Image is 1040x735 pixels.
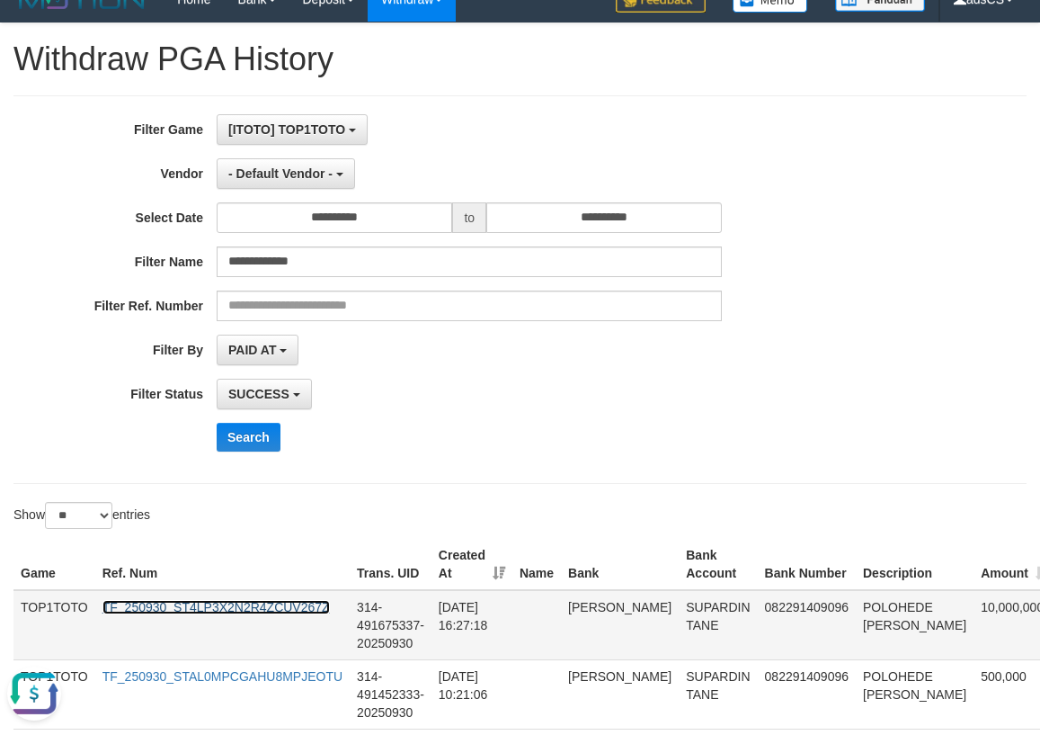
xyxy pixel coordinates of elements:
[228,387,289,401] span: SUCCESS
[7,7,61,61] button: Open LiveChat chat widget
[217,114,368,145] button: [ITOTO] TOP1TOTO
[228,343,276,357] span: PAID AT
[856,590,973,660] td: POLOHEDE [PERSON_NAME]
[561,659,679,729] td: [PERSON_NAME]
[217,158,355,189] button: - Default Vendor -
[431,659,512,729] td: [DATE] 10:21:06
[228,122,345,137] span: [ITOTO] TOP1TOTO
[102,669,342,684] a: TF_250930_STAL0MPCGAHU8MPJEOTU
[758,539,856,590] th: Bank Number
[758,659,856,729] td: 082291409096
[217,379,312,409] button: SUCCESS
[512,539,561,590] th: Name
[350,539,431,590] th: Trans. UID
[102,600,330,614] a: TF_250930_ST4LP3X2N2R4ZCUV267Z
[13,590,95,660] td: TOP1TOTO
[431,590,512,660] td: [DATE] 16:27:18
[679,590,757,660] td: SUPARDIN TANE
[679,659,757,729] td: SUPARDIN TANE
[679,539,757,590] th: Bank Account
[350,590,431,660] td: 314-491675337-20250930
[13,539,95,590] th: Game
[856,659,973,729] td: POLOHEDE [PERSON_NAME]
[431,539,512,590] th: Created At: activate to sort column ascending
[95,539,350,590] th: Ref. Num
[758,590,856,660] td: 082291409096
[45,502,112,529] select: Showentries
[228,166,333,181] span: - Default Vendor -
[561,539,679,590] th: Bank
[350,659,431,729] td: 314-491452333-20250930
[13,41,1027,77] h1: Withdraw PGA History
[13,502,150,529] label: Show entries
[561,590,679,660] td: [PERSON_NAME]
[856,539,973,590] th: Description
[452,202,486,233] span: to
[217,335,298,365] button: PAID AT
[217,423,280,452] button: Search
